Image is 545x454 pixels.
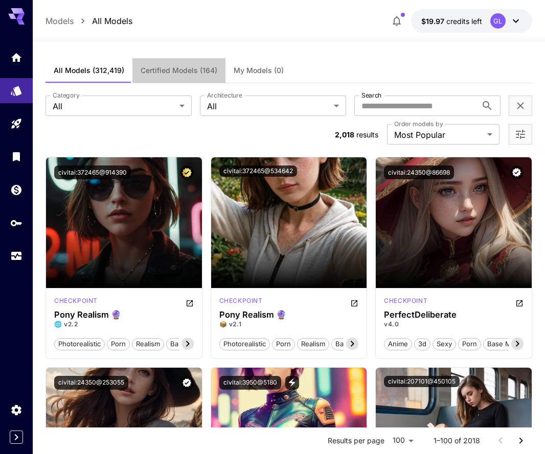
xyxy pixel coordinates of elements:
[46,15,74,27] a: Models
[46,15,132,27] nav: breadcrumb
[54,310,194,320] h3: Pony Realism 🔮
[433,337,456,350] button: sexy
[10,431,23,444] button: Expand sidebar
[54,66,124,75] span: All Models (312,419)
[361,91,381,100] label: Search
[55,339,104,349] span: photorealistic
[458,337,481,350] button: porn
[10,150,22,163] div: Library
[54,165,131,179] button: civitai:372465@914390
[54,320,194,329] p: 🌐 v2.2
[298,339,329,349] span: realism
[297,337,329,350] button: realism
[434,436,480,446] p: 1–100 of 2018
[484,339,529,349] span: base model
[207,100,330,112] span: All
[384,296,427,305] p: checkpoint
[54,296,98,308] div: Pony
[10,51,22,64] div: Home
[433,339,456,349] span: sexy
[54,337,105,350] button: photorealistic
[10,183,22,196] div: Wallet
[219,310,359,320] h3: Pony Realism 🔮
[219,376,281,390] button: civitai:3950@5180
[166,337,212,350] button: base model
[141,66,217,75] span: Certified Models (164)
[219,165,297,177] button: civitai:372465@534642
[107,339,129,349] span: porn
[10,403,22,416] div: Settings
[272,339,294,349] span: porn
[389,433,417,448] div: 100
[219,296,263,308] div: Pony
[285,376,299,390] button: View trigger words
[421,16,482,27] div: $19.97455
[414,337,430,350] button: 3d
[219,296,263,305] p: checkpoint
[384,165,454,179] button: civitai:24350@86698
[335,130,354,139] span: 2,018
[132,337,164,350] button: realism
[515,296,524,308] button: Open in CivitAI
[219,337,270,350] button: photorealistic
[350,296,358,308] button: Open in CivitAI
[394,120,443,128] label: Order models by
[384,376,460,387] button: civitai:207101@450105
[92,15,132,27] a: All Models
[54,376,128,390] button: civitai:24350@253055
[332,339,377,349] span: base model
[180,376,194,390] button: Verified working
[356,130,378,139] span: results
[331,337,377,350] button: base model
[107,337,130,350] button: porn
[483,337,529,350] button: base model
[272,337,295,350] button: porn
[394,129,483,141] span: Most Popular
[207,91,242,100] label: Architecture
[511,431,531,451] button: Go to next page
[384,339,412,349] span: anime
[54,296,98,305] p: checkpoint
[186,296,194,308] button: Open in CivitAI
[514,100,527,112] button: Clear filters (2)
[510,165,524,179] button: Verified working
[10,217,22,229] div: API Keys
[421,17,446,26] span: $19.97
[384,310,524,320] h3: PerfectDeliberate
[411,9,532,33] button: $19.97455GL
[10,81,22,94] div: Models
[459,339,481,349] span: porn
[514,128,527,141] button: Open more filters
[10,117,22,130] div: Playground
[220,339,269,349] span: photorealistic
[167,339,212,349] span: base model
[384,320,524,329] p: v4.0
[132,339,164,349] span: realism
[490,13,506,29] div: GL
[446,17,482,26] span: credits left
[234,66,284,75] span: My Models (0)
[415,339,430,349] span: 3d
[384,296,427,308] div: SD 1.5
[53,100,175,112] span: All
[328,436,384,446] p: Results per page
[180,165,194,179] button: Certified Model – Vetted for best performance and includes a commercial license.
[53,91,80,100] label: Category
[10,250,22,262] div: Usage
[219,320,359,329] p: 📦 v2.1
[384,337,412,350] button: anime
